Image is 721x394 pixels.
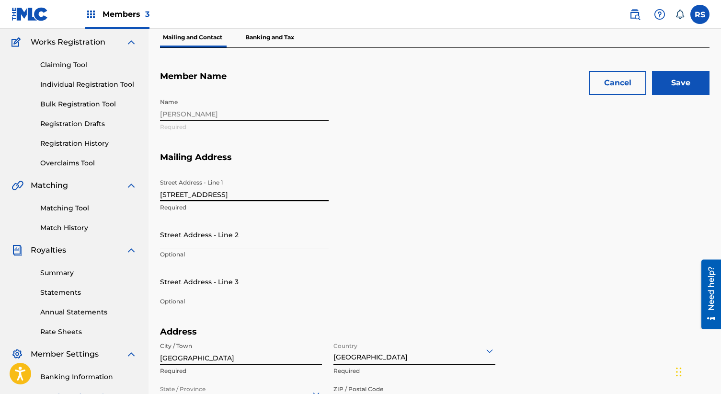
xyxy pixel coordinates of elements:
[333,339,495,362] div: [GEOGRAPHIC_DATA]
[673,348,721,394] iframe: Chat Widget
[11,348,23,360] img: Member Settings
[625,5,644,24] a: Public Search
[160,27,225,47] p: Mailing and Contact
[11,7,23,51] div: Need help?
[676,358,682,386] div: Drag
[160,297,329,306] p: Optional
[31,244,66,256] span: Royalties
[333,367,495,375] p: Required
[40,99,137,109] a: Bulk Registration Tool
[654,9,665,20] img: help
[11,7,48,21] img: MLC Logo
[40,327,137,337] a: Rate Sheets
[31,348,99,360] span: Member Settings
[40,80,137,90] a: Individual Registration Tool
[85,9,97,20] img: Top Rightsholders
[40,288,137,298] a: Statements
[160,379,206,394] label: State / Province
[650,5,669,24] div: Help
[160,203,329,212] p: Required
[242,27,297,47] p: Banking and Tax
[126,244,137,256] img: expand
[160,367,322,375] p: Required
[40,307,137,317] a: Annual Statements
[652,71,710,95] input: Save
[160,71,710,93] h5: Member Name
[40,139,137,149] a: Registration History
[675,10,685,19] div: Notifications
[11,180,23,191] img: Matching
[333,336,357,350] label: Country
[40,268,137,278] a: Summary
[40,203,137,213] a: Matching Tool
[11,244,23,256] img: Royalties
[126,180,137,191] img: expand
[589,71,646,95] button: Cancel
[160,326,509,337] h5: Address
[629,9,641,20] img: search
[690,5,710,24] div: User Menu
[160,250,329,259] p: Optional
[126,348,137,360] img: expand
[40,223,137,233] a: Match History
[31,36,105,48] span: Works Registration
[40,119,137,129] a: Registration Drafts
[11,36,24,48] img: Works Registration
[40,158,137,168] a: Overclaims Tool
[160,152,710,174] h5: Mailing Address
[126,36,137,48] img: expand
[31,180,68,191] span: Matching
[694,259,721,329] iframe: Resource Center
[103,9,149,20] span: Members
[40,372,137,382] a: Banking Information
[40,60,137,70] a: Claiming Tool
[145,10,149,19] span: 3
